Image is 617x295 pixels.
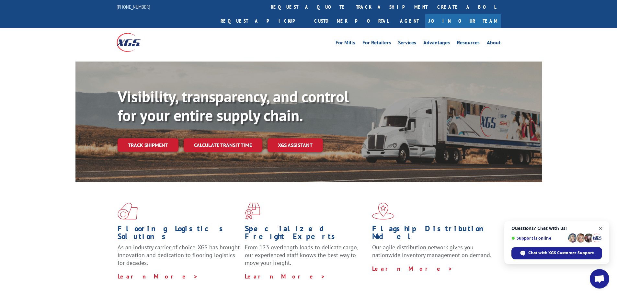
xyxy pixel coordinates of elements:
[425,14,501,28] a: Join Our Team
[268,138,323,152] a: XGS ASSISTANT
[372,203,394,220] img: xgs-icon-flagship-distribution-model-red
[117,4,150,10] a: [PHONE_NUMBER]
[362,40,391,47] a: For Retailers
[398,40,416,47] a: Services
[457,40,480,47] a: Resources
[245,203,260,220] img: xgs-icon-focused-on-flooring-red
[184,138,262,152] a: Calculate transit time
[511,247,602,259] span: Chat with XGS Customer Support
[423,40,450,47] a: Advantages
[216,14,309,28] a: Request a pickup
[528,250,594,256] span: Chat with XGS Customer Support
[372,265,453,272] a: Learn More >
[118,86,349,125] b: Visibility, transparency, and control for your entire supply chain.
[309,14,394,28] a: Customer Portal
[394,14,425,28] a: Agent
[511,236,566,241] span: Support is online
[118,273,198,280] a: Learn More >
[118,203,138,220] img: xgs-icon-total-supply-chain-intelligence-red
[245,244,367,272] p: From 123 overlength loads to delicate cargo, our experienced staff knows the best way to move you...
[118,225,240,244] h1: Flooring Logistics Solutions
[590,269,609,289] a: Open chat
[372,225,495,244] h1: Flagship Distribution Model
[118,138,178,152] a: Track shipment
[336,40,355,47] a: For Mills
[511,226,602,231] span: Questions? Chat with us!
[245,225,367,244] h1: Specialized Freight Experts
[245,273,326,280] a: Learn More >
[372,244,491,259] span: Our agile distribution network gives you nationwide inventory management on demand.
[487,40,501,47] a: About
[118,244,240,267] span: As an industry carrier of choice, XGS has brought innovation and dedication to flooring logistics...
